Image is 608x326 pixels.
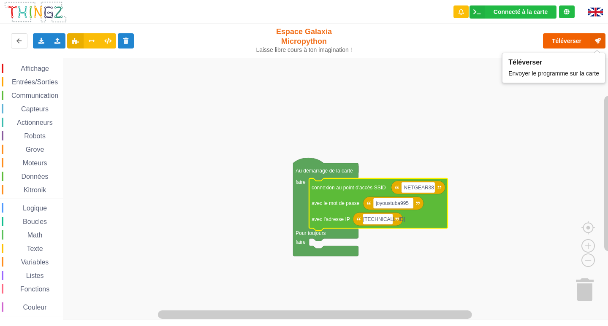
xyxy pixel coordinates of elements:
[25,272,45,279] span: Listes
[508,58,599,66] div: Téléverser
[26,232,44,239] span: Math
[11,78,59,86] span: Entrées/Sorties
[22,218,48,225] span: Boucles
[375,200,409,206] text: joyoustuba995
[19,65,50,72] span: Affichage
[252,46,356,54] div: Laisse libre cours à ton imagination !
[494,9,548,15] div: Connecté à la carte
[296,168,353,174] text: Au démarrage de la carte
[296,239,306,245] text: faire
[543,33,605,48] button: Téléverser
[19,286,51,293] span: Fonctions
[296,230,326,236] text: Pour toujours
[22,304,48,311] span: Couleur
[470,5,556,19] div: Ta base fonctionne bien !
[404,185,434,191] text: NETGEAR38
[366,216,405,222] text: [TECHNICAL_ID]
[296,179,306,185] text: faire
[23,132,47,140] span: Robots
[559,5,575,18] div: Tu es connecté au serveur de création de Thingz
[588,8,603,16] img: gb.png
[20,259,50,266] span: Variables
[22,186,47,194] span: Kitronik
[10,92,60,99] span: Communication
[24,146,46,153] span: Grove
[312,200,360,206] text: avec le mot de passe
[312,216,350,222] text: avec l'adresse IP
[25,245,44,252] span: Texte
[4,1,67,23] img: thingz_logo.png
[312,185,386,191] text: connexion au point d'accès SSID
[508,66,599,78] div: Envoyer le programme sur la carte
[252,27,356,54] div: Espace Galaxia Micropython
[16,119,54,126] span: Actionneurs
[22,159,49,167] span: Moteurs
[22,205,48,212] span: Logique
[20,105,50,113] span: Capteurs
[20,173,50,180] span: Données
